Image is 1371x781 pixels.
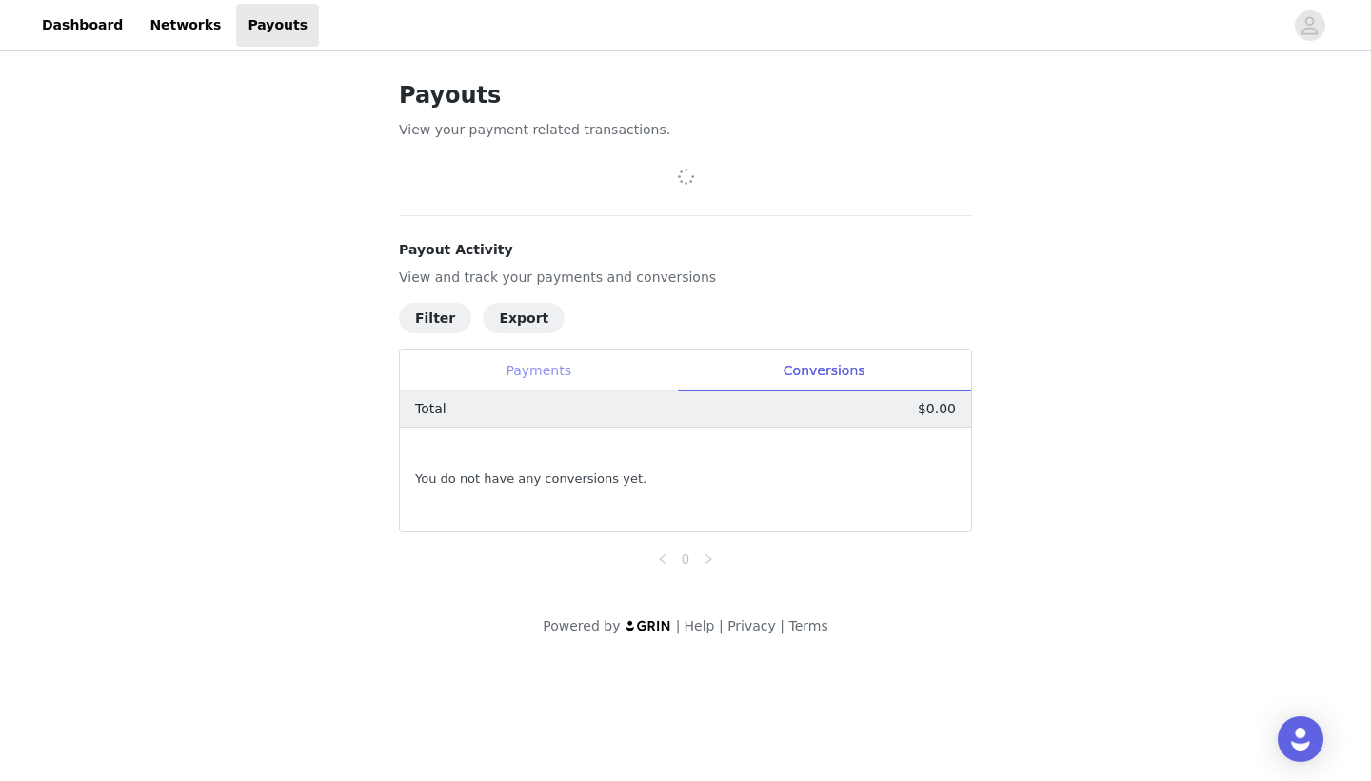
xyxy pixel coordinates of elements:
[697,548,720,571] li: Next Page
[677,350,971,392] div: Conversions
[399,120,972,140] p: View your payment related transactions.
[1278,716,1323,762] div: Open Intercom Messenger
[719,618,724,633] span: |
[400,350,677,392] div: Payments
[780,618,785,633] span: |
[399,78,972,112] h1: Payouts
[918,399,956,419] p: $0.00
[675,549,696,570] a: 0
[651,548,674,571] li: Previous Page
[703,553,714,565] i: icon: right
[727,618,776,633] a: Privacy
[674,548,697,571] li: 0
[399,268,972,288] p: View and track your payments and conversions
[676,618,681,633] span: |
[236,4,319,47] a: Payouts
[685,618,715,633] a: Help
[1301,10,1319,41] div: avatar
[399,240,972,260] h4: Payout Activity
[788,618,827,633] a: Terms
[30,4,134,47] a: Dashboard
[543,618,620,633] span: Powered by
[625,619,672,631] img: logo
[415,399,447,419] p: Total
[138,4,232,47] a: Networks
[399,303,471,333] button: Filter
[415,470,646,489] span: You do not have any conversions yet.
[483,303,565,333] button: Export
[657,553,668,565] i: icon: left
